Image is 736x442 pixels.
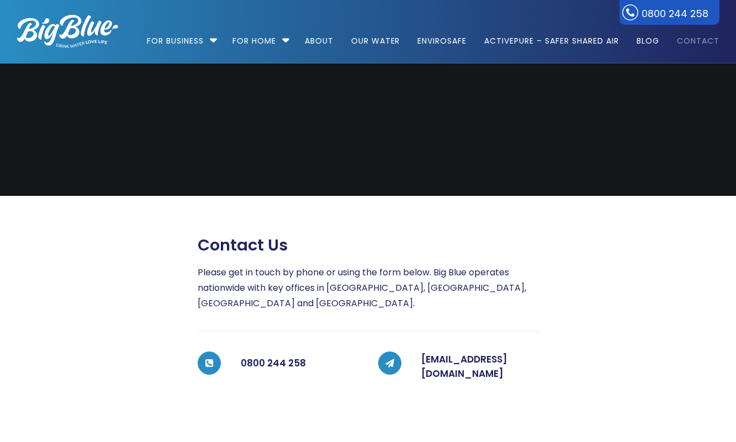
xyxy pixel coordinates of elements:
h5: 0800 244 258 [241,353,358,375]
img: logo [17,15,118,48]
a: [EMAIL_ADDRESS][DOMAIN_NAME] [421,353,507,380]
span: Contact us [198,236,288,255]
p: Please get in touch by phone or using the form below. Big Blue operates nationwide with key offic... [198,265,539,311]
